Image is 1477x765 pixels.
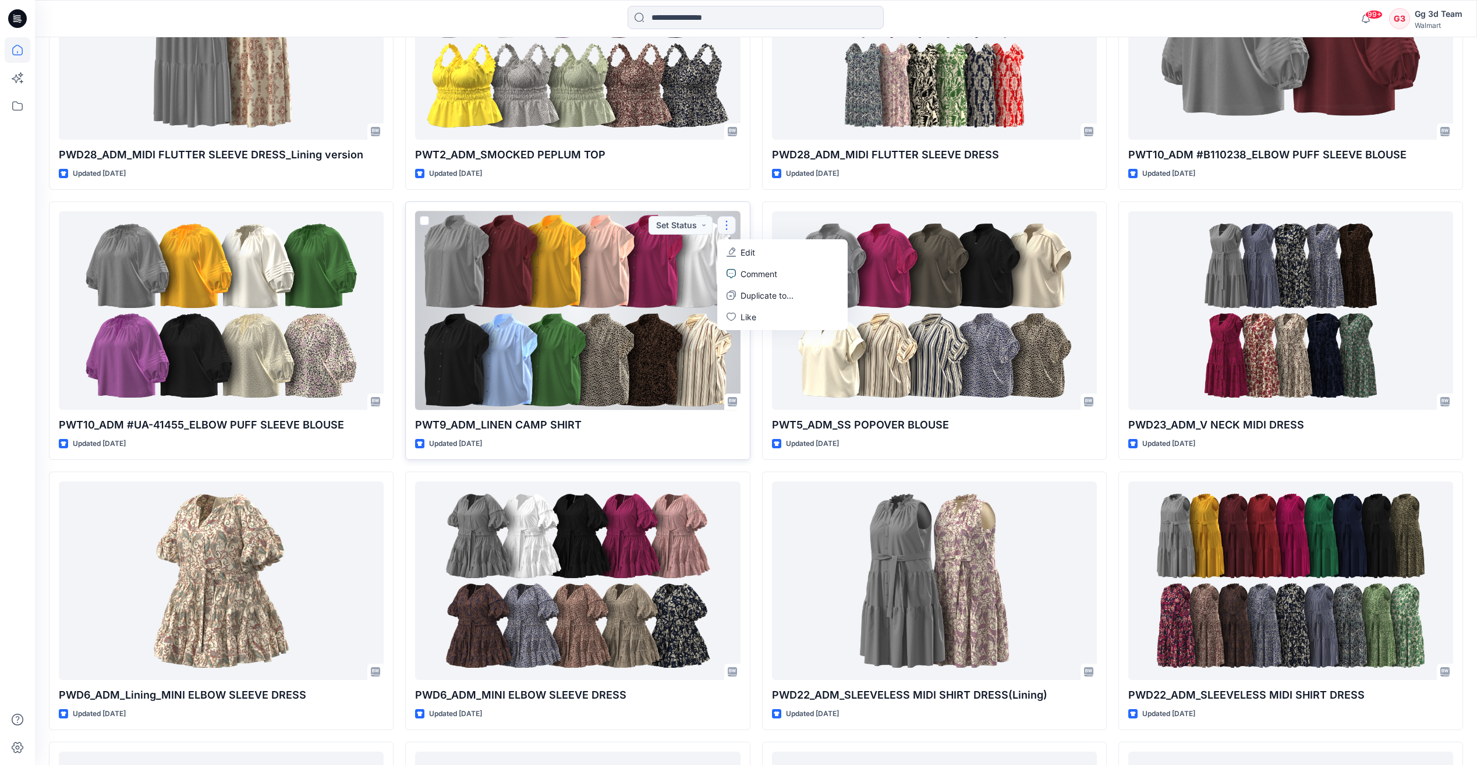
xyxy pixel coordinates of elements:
[1128,417,1453,433] p: PWD23_ADM_V NECK MIDI DRESS
[786,708,839,720] p: Updated [DATE]
[59,417,384,433] p: PWT10_ADM #UA-41455_ELBOW PUFF SLEEVE BLOUSE
[772,687,1097,703] p: PWD22_ADM_SLEEVELESS MIDI SHIRT DRESS(Lining)
[59,147,384,163] p: PWD28_ADM_MIDI FLUTTER SLEEVE DRESS_Lining version
[73,708,126,720] p: Updated [DATE]
[1415,21,1462,30] div: Walmart
[1142,708,1195,720] p: Updated [DATE]
[415,147,740,163] p: PWT2_ADM_SMOCKED PEPLUM TOP
[786,438,839,450] p: Updated [DATE]
[429,708,482,720] p: Updated [DATE]
[772,481,1097,680] a: PWD22_ADM_SLEEVELESS MIDI SHIRT DRESS(Lining)
[1389,8,1410,29] div: G3
[1142,168,1195,180] p: Updated [DATE]
[73,438,126,450] p: Updated [DATE]
[59,211,384,410] a: PWT10_ADM #UA-41455_ELBOW PUFF SLEEVE BLOUSE
[415,211,740,410] a: PWT9_ADM_LINEN CAMP SHIRT
[1128,687,1453,703] p: PWD22_ADM_SLEEVELESS MIDI SHIRT DRESS
[772,211,1097,410] a: PWT5_ADM_SS POPOVER BLOUSE
[73,168,126,180] p: Updated [DATE]
[772,147,1097,163] p: PWD28_ADM_MIDI FLUTTER SLEEVE DRESS
[741,311,756,323] p: Like
[59,687,384,703] p: PWD6_ADM_Lining_MINI ELBOW SLEEVE DRESS
[786,168,839,180] p: Updated [DATE]
[1128,147,1453,163] p: PWT10_ADM #B110238_ELBOW PUFF SLEEVE BLOUSE
[415,481,740,680] a: PWD6_ADM_MINI ELBOW SLEEVE DRESS
[1128,481,1453,680] a: PWD22_ADM_SLEEVELESS MIDI SHIRT DRESS
[741,246,755,258] p: Edit
[1142,438,1195,450] p: Updated [DATE]
[415,687,740,703] p: PWD6_ADM_MINI ELBOW SLEEVE DRESS
[415,417,740,433] p: PWT9_ADM_LINEN CAMP SHIRT
[720,242,845,263] a: Edit
[1365,10,1383,19] span: 99+
[1128,211,1453,410] a: PWD23_ADM_V NECK MIDI DRESS
[772,417,1097,433] p: PWT5_ADM_SS POPOVER BLOUSE
[741,268,777,280] p: Comment
[1415,7,1462,21] div: Gg 3d Team
[429,438,482,450] p: Updated [DATE]
[59,481,384,680] a: PWD6_ADM_Lining_MINI ELBOW SLEEVE DRESS
[429,168,482,180] p: Updated [DATE]
[741,289,794,302] p: Duplicate to...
